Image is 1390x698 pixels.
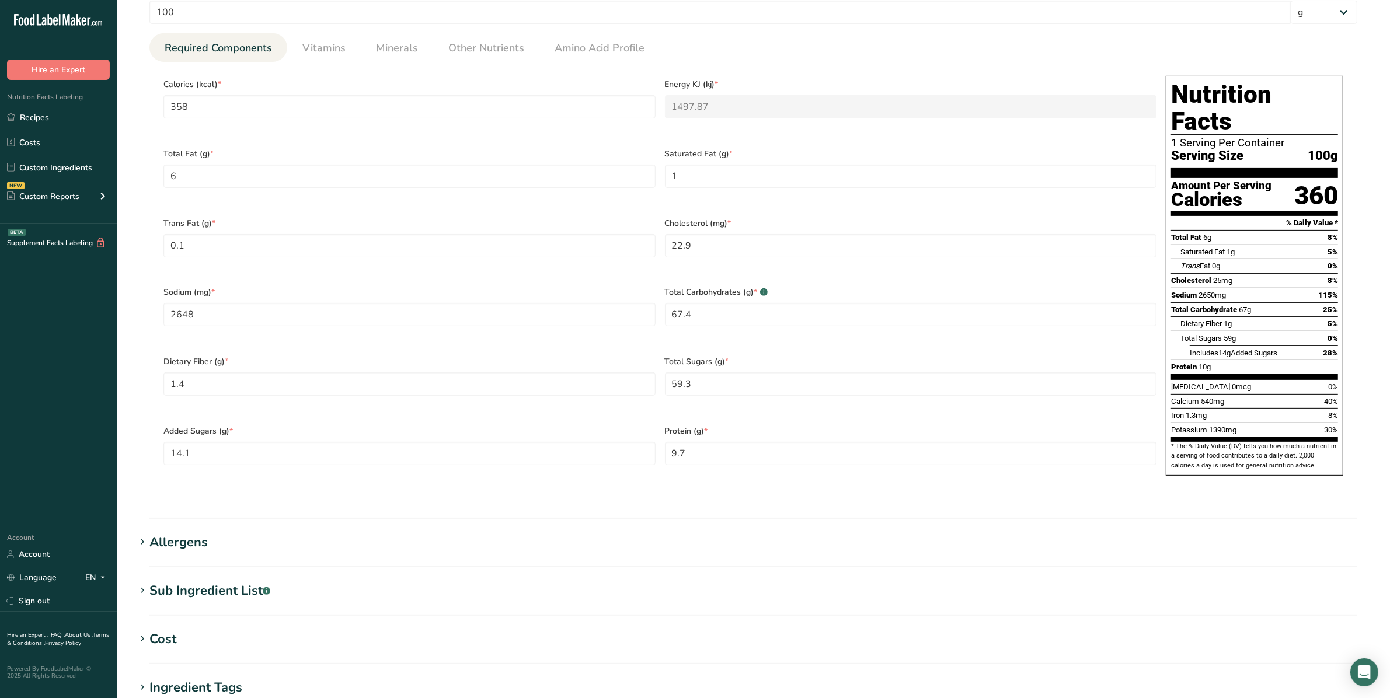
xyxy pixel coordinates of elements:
[85,571,110,585] div: EN
[1180,261,1200,270] i: Trans
[1171,137,1338,149] div: 1 Serving Per Container
[1224,334,1236,343] span: 59g
[1239,305,1251,314] span: 67g
[1171,216,1338,230] section: % Daily Value *
[1199,362,1211,371] span: 10g
[1323,305,1338,314] span: 25%
[1171,81,1338,135] h1: Nutrition Facts
[1232,382,1251,391] span: 0mcg
[1201,397,1224,406] span: 540mg
[1350,658,1378,686] div: Open Intercom Messenger
[163,355,656,368] span: Dietary Fiber (g)
[7,190,79,203] div: Custom Reports
[1180,261,1210,270] span: Fat
[165,40,272,56] span: Required Components
[7,182,25,189] div: NEW
[51,631,65,639] a: FAQ .
[448,40,524,56] span: Other Nutrients
[1171,382,1230,391] span: [MEDICAL_DATA]
[1209,425,1236,434] span: 1390mg
[163,425,656,437] span: Added Sugars (g)
[1328,334,1338,343] span: 0%
[1324,397,1338,406] span: 40%
[149,533,208,552] div: Allergens
[65,631,93,639] a: About Us .
[1212,261,1220,270] span: 0g
[376,40,418,56] span: Minerals
[1171,397,1199,406] span: Calcium
[149,678,242,697] div: Ingredient Tags
[665,355,1157,368] span: Total Sugars (g)
[7,665,110,679] div: Powered By FoodLabelMaker © 2025 All Rights Reserved
[1324,425,1338,434] span: 30%
[1318,291,1338,299] span: 115%
[8,229,26,236] div: BETA
[1171,180,1271,191] div: Amount Per Serving
[1328,233,1338,242] span: 8%
[7,60,110,80] button: Hire an Expert
[163,78,656,90] span: Calories (kcal)
[1294,180,1338,211] div: 360
[7,567,57,588] a: Language
[1213,276,1232,285] span: 25mg
[1171,291,1197,299] span: Sodium
[163,286,656,298] span: Sodium (mg)
[1171,362,1197,371] span: Protein
[1171,442,1338,470] section: * The % Daily Value (DV) tells you how much a nutrient in a serving of food contributes to a dail...
[665,425,1157,437] span: Protein (g)
[1227,247,1235,256] span: 1g
[665,217,1157,229] span: Cholesterol (mg)
[7,631,48,639] a: Hire an Expert .
[1203,233,1211,242] span: 6g
[1224,319,1232,328] span: 1g
[665,78,1157,90] span: Energy KJ (kj)
[1171,425,1207,434] span: Potassium
[1180,319,1222,328] span: Dietary Fiber
[1186,411,1207,420] span: 1.3mg
[1171,149,1243,163] span: Serving Size
[665,148,1157,160] span: Saturated Fat (g)
[1328,261,1338,270] span: 0%
[1171,276,1211,285] span: Cholesterol
[1180,247,1225,256] span: Saturated Fat
[45,639,81,647] a: Privacy Policy
[1308,149,1338,163] span: 100g
[149,1,1291,24] input: Type your serving size here
[7,631,109,647] a: Terms & Conditions .
[1171,305,1237,314] span: Total Carbohydrate
[149,581,270,601] div: Sub Ingredient List
[1190,348,1277,357] span: Includes Added Sugars
[163,148,656,160] span: Total Fat (g)
[1328,411,1338,420] span: 8%
[1199,291,1226,299] span: 2650mg
[1218,348,1231,357] span: 14g
[1171,411,1184,420] span: Iron
[1328,319,1338,328] span: 5%
[665,286,1157,298] span: Total Carbohydrates (g)
[1180,334,1222,343] span: Total Sugars
[149,630,176,649] div: Cost
[1171,191,1271,208] div: Calories
[1328,276,1338,285] span: 8%
[302,40,346,56] span: Vitamins
[1328,247,1338,256] span: 5%
[1328,382,1338,391] span: 0%
[1323,348,1338,357] span: 28%
[555,40,645,56] span: Amino Acid Profile
[163,217,656,229] span: Trans Fat (g)
[1171,233,1201,242] span: Total Fat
